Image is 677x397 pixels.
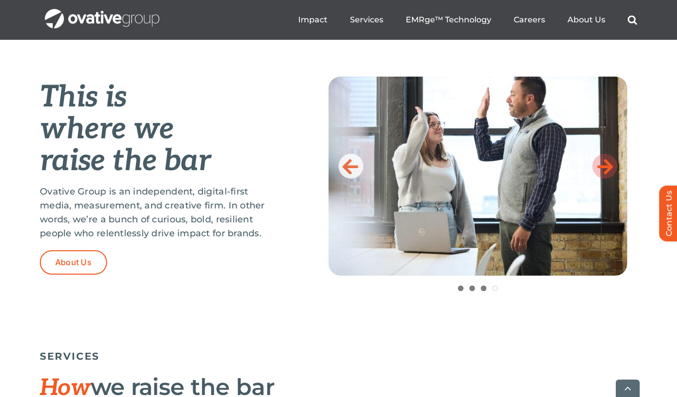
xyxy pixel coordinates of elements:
[350,15,383,25] a: Services
[567,15,605,25] a: About Us
[40,250,107,275] a: About Us
[514,15,545,25] a: Careers
[40,111,174,147] em: where we
[45,8,159,17] a: OG_Full_horizontal_WHT
[406,15,491,25] a: EMRge™ Technology
[481,286,486,291] a: 3
[298,15,328,25] a: Impact
[40,185,279,240] p: Ovative Group is an independent, digital-first media, measurement, and creative firm. In other wo...
[40,350,637,362] h5: SERVICES
[329,77,627,276] img: Home-Raise-the-Bar-4-1-scaled.jpg
[40,143,211,179] em: raise the bar
[628,15,637,25] a: Search
[458,286,463,291] a: 1
[55,258,92,267] span: About Us
[492,286,498,291] a: 4
[40,80,126,115] em: This is
[298,4,637,36] nav: Menu
[469,286,475,291] a: 2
